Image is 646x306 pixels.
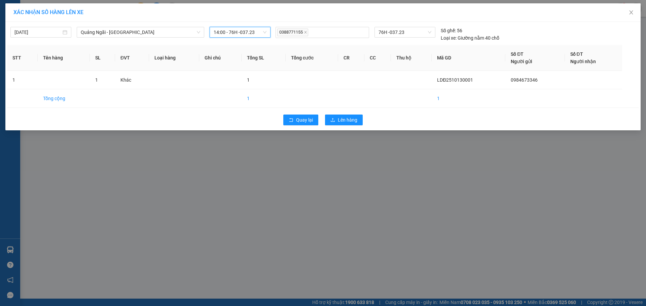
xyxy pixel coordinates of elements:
td: 1 [7,71,38,89]
span: Quảng Ngãi - Vũng Tàu [81,27,200,37]
th: Mã GD [432,45,505,71]
th: CC [364,45,391,71]
th: Thu hộ [391,45,432,71]
span: 76H -037.23 [379,27,431,37]
div: 56 [441,27,462,34]
div: Giường nằm 40 chỗ [441,34,499,42]
span: down [196,30,201,34]
span: 1 [247,77,250,83]
span: Số ĐT [511,51,524,57]
span: Loại xe: [441,34,457,42]
span: 14:00 - 76H -037.23 [214,27,266,37]
th: ĐVT [115,45,149,71]
th: Tổng cước [286,45,338,71]
td: Tổng cộng [38,89,89,108]
span: upload [330,118,335,123]
th: Loại hàng [149,45,200,71]
th: SL [90,45,115,71]
span: Người gửi [511,59,532,64]
button: Close [622,3,641,22]
button: uploadLên hàng [325,115,363,125]
td: 1 [432,89,505,108]
th: CR [338,45,365,71]
span: close [629,10,634,15]
span: Số ghế: [441,27,456,34]
span: Lên hàng [338,116,357,124]
span: LDĐ2510130001 [437,77,473,83]
span: Người nhận [570,59,596,64]
td: 1 [242,89,286,108]
span: XÁC NHẬN SỐ HÀNG LÊN XE [13,9,83,15]
span: Số ĐT [570,51,583,57]
th: Ghi chú [199,45,242,71]
th: STT [7,45,38,71]
span: Quay lại [296,116,313,124]
button: rollbackQuay lại [283,115,318,125]
span: 1 [95,77,98,83]
input: 13/10/2025 [14,29,61,36]
td: Khác [115,71,149,89]
span: rollback [289,118,293,123]
th: Tên hàng [38,45,89,71]
th: Tổng SL [242,45,286,71]
span: 0984673346 [511,77,538,83]
span: close [304,31,307,34]
span: 0388771155 [277,29,308,36]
